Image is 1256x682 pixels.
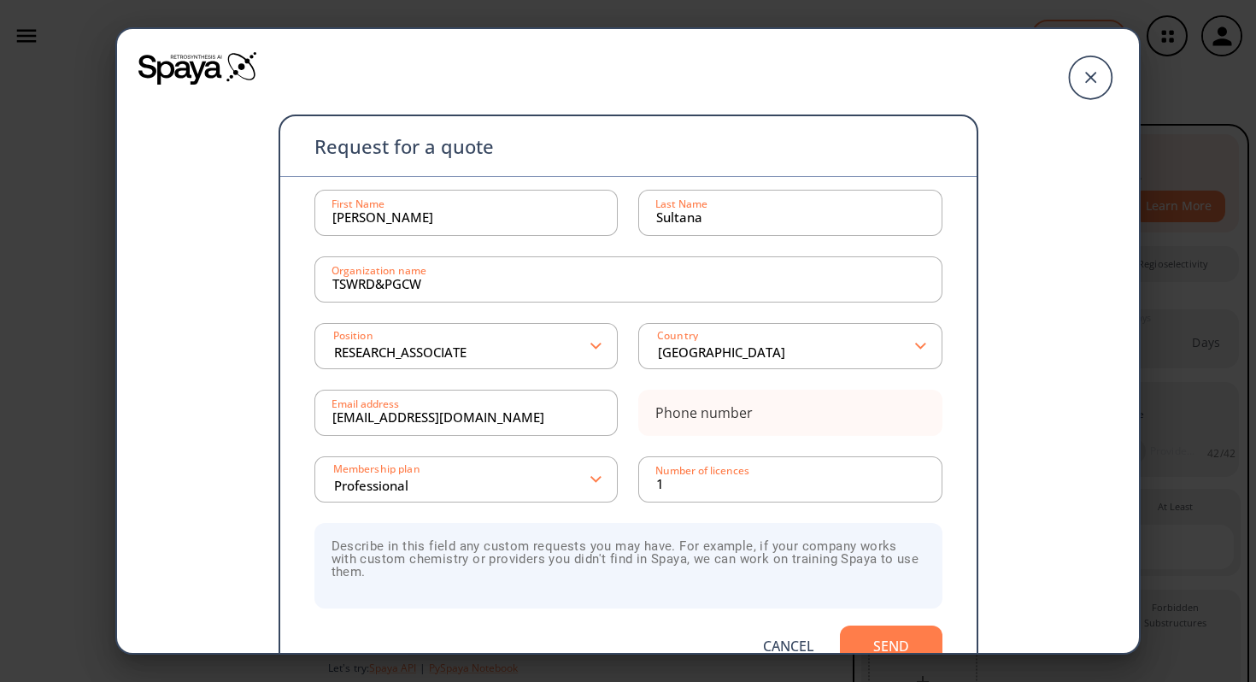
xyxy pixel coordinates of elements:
[840,626,942,667] button: Send
[655,406,753,420] div: Phone number
[332,199,384,209] div: First Name
[332,266,426,276] div: Organization name
[737,626,840,667] button: Cancel
[652,331,698,341] label: Country
[314,137,494,156] p: Request for a quote
[138,50,258,85] img: Spaya logo
[655,466,749,476] div: Number of licences
[332,399,399,409] div: Email address
[655,199,707,209] div: Last Name
[328,464,420,474] label: Membership plan
[328,331,373,341] label: Position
